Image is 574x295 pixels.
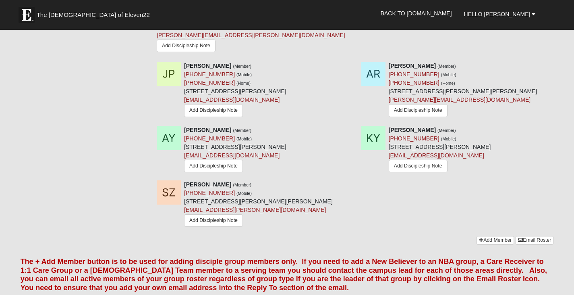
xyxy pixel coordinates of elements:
[389,127,436,133] strong: [PERSON_NAME]
[477,236,514,245] a: Add Member
[184,71,235,77] a: [PHONE_NUMBER]
[184,126,286,174] div: [STREET_ADDRESS][PERSON_NAME]
[184,135,235,142] a: [PHONE_NUMBER]
[233,64,251,69] small: (Member)
[184,180,333,230] div: [STREET_ADDRESS][PERSON_NAME][PERSON_NAME]
[389,126,491,174] div: [STREET_ADDRESS][PERSON_NAME]
[389,63,436,69] strong: [PERSON_NAME]
[184,63,231,69] strong: [PERSON_NAME]
[233,182,251,187] small: (Member)
[184,80,235,86] a: [PHONE_NUMBER]
[233,128,251,133] small: (Member)
[441,72,456,77] small: (Mobile)
[437,64,456,69] small: (Member)
[184,214,243,227] a: Add Discipleship Note
[236,72,252,77] small: (Mobile)
[236,191,252,196] small: (Mobile)
[157,40,216,52] a: Add Discipleship Note
[157,32,345,38] a: [PERSON_NAME][EMAIL_ADDRESS][PERSON_NAME][DOMAIN_NAME]
[184,190,235,196] a: [PHONE_NUMBER]
[458,4,542,24] a: Hello [PERSON_NAME]
[184,181,231,188] strong: [PERSON_NAME]
[389,80,439,86] a: [PHONE_NUMBER]
[37,11,150,19] span: The [DEMOGRAPHIC_DATA] of Eleven22
[389,62,537,120] div: [STREET_ADDRESS][PERSON_NAME][PERSON_NAME]
[236,81,251,86] small: (Home)
[389,135,439,142] a: [PHONE_NUMBER]
[389,96,530,103] a: [PERSON_NAME][EMAIL_ADDRESS][DOMAIN_NAME]
[464,11,530,17] span: Hello [PERSON_NAME]
[441,81,455,86] small: (Home)
[184,96,280,103] a: [EMAIL_ADDRESS][DOMAIN_NAME]
[184,160,243,172] a: Add Discipleship Note
[184,62,286,119] div: [STREET_ADDRESS][PERSON_NAME]
[184,127,231,133] strong: [PERSON_NAME]
[516,236,553,245] a: Email Roster
[389,152,484,159] a: [EMAIL_ADDRESS][DOMAIN_NAME]
[184,152,280,159] a: [EMAIL_ADDRESS][DOMAIN_NAME]
[19,7,35,23] img: Eleven22 logo
[157,6,345,56] div: [STREET_ADDRESS][PERSON_NAME]
[375,3,458,23] a: Back to [DOMAIN_NAME]
[21,257,547,292] font: The + Add Member button is to be used for adding disciple group members only. If you need to add ...
[389,71,439,77] a: [PHONE_NUMBER]
[184,104,243,117] a: Add Discipleship Note
[15,3,176,23] a: The [DEMOGRAPHIC_DATA] of Eleven22
[437,128,456,133] small: (Member)
[441,136,456,141] small: (Mobile)
[236,136,252,141] small: (Mobile)
[184,207,326,213] a: [EMAIL_ADDRESS][PERSON_NAME][DOMAIN_NAME]
[389,104,448,117] a: Add Discipleship Note
[389,160,448,172] a: Add Discipleship Note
